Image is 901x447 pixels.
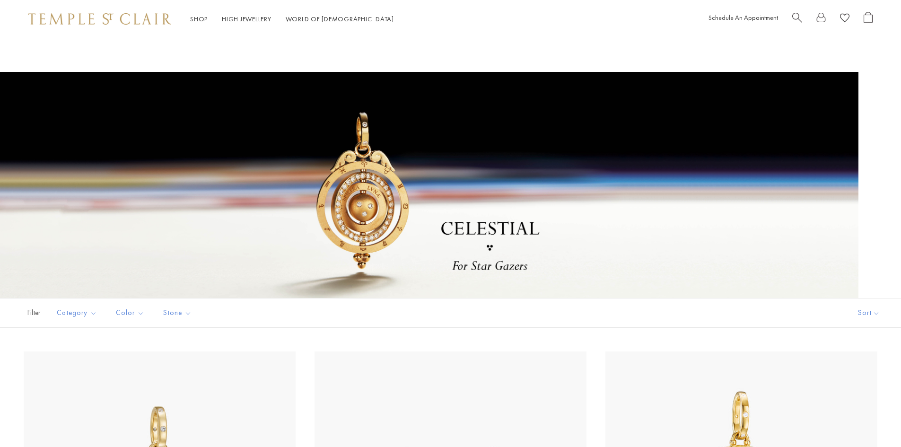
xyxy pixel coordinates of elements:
a: World of [DEMOGRAPHIC_DATA]World of [DEMOGRAPHIC_DATA] [286,15,394,23]
img: Temple St. Clair [28,13,171,25]
a: Schedule An Appointment [709,13,778,22]
span: Category [52,307,104,319]
button: Stone [156,302,199,324]
button: Category [50,302,104,324]
a: Search [792,12,802,26]
button: Show sort by [837,298,901,327]
a: Open Shopping Bag [864,12,873,26]
a: View Wishlist [840,12,849,26]
span: Color [111,307,151,319]
a: High JewelleryHigh Jewellery [222,15,271,23]
nav: Main navigation [190,13,394,25]
a: ShopShop [190,15,208,23]
button: Color [109,302,151,324]
span: Stone [158,307,199,319]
